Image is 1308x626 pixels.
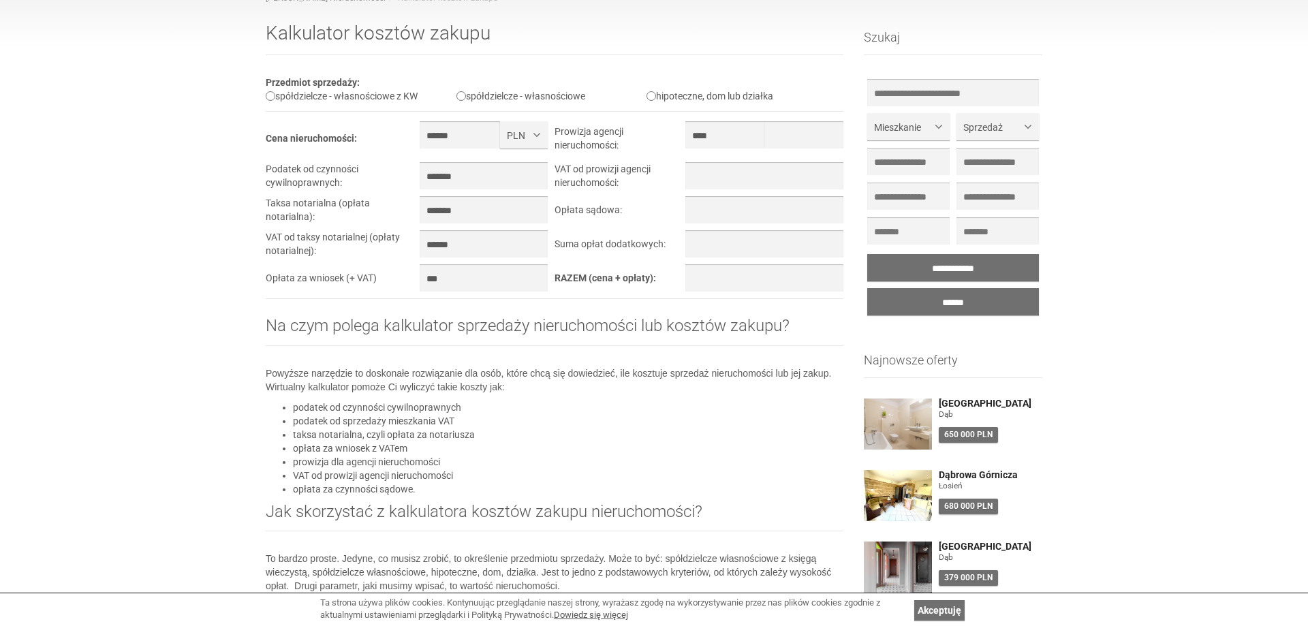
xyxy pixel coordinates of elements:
[864,31,1043,55] h3: Szukaj
[867,113,950,140] button: Mieszkanie
[914,600,965,621] a: Akceptuję
[507,129,531,142] span: PLN
[500,121,548,148] button: PLN
[266,77,360,88] b: Przedmiot sprzedaży:
[956,113,1039,140] button: Sprzedaż
[266,317,843,345] h2: Na czym polega kalkulator sprzedaży nieruchomości lub kosztów zakupu?
[647,91,773,101] label: hipoteczne, dom lub działka
[266,133,357,144] b: Cena nieruchomości:
[293,455,843,469] li: prowizja dla agencji nieruchomości
[555,230,685,264] td: Suma opłat dodatkowych:
[939,398,1043,409] a: [GEOGRAPHIC_DATA]
[555,162,685,196] td: VAT od prowizji agencji nieruchomości:
[939,552,1043,563] figure: Dąb
[874,121,933,134] span: Mieszkanie
[963,121,1022,134] span: Sprzedaż
[939,570,998,586] div: 379 000 PLN
[939,480,1043,492] figure: Łosień
[939,499,998,514] div: 680 000 PLN
[293,469,843,482] li: VAT od prowizji agencji nieruchomości
[555,272,656,283] b: RAZEM (cena + opłaty):
[647,91,656,101] input: hipoteczne, dom lub działka
[266,503,843,531] h2: Jak skorzystać z kalkulatora kosztów zakupu nieruchomości?
[293,414,843,428] li: podatek od sprzedaży mieszkania VAT
[939,542,1043,552] a: [GEOGRAPHIC_DATA]
[293,441,843,455] li: opłata za wniosek z VATem
[266,23,843,55] h1: Kalkulator kosztów zakupu
[555,121,685,162] td: Prowizja agencji nieruchomości:
[939,470,1043,480] a: Dąbrowa Górnicza
[939,409,1043,420] figure: Dąb
[266,552,843,593] p: To bardzo proste. Jedyne, co musisz zrobić, to określenie przedmiotu sprzedaży. Może to być: spół...
[864,354,1043,378] h3: Najnowsze oferty
[293,401,843,414] li: podatek od czynności cywilnoprawnych
[555,196,685,230] td: Opłata sądowa:
[266,264,420,298] td: Opłata za wniosek (+ VAT)
[266,91,418,101] label: spółdzielcze - własnościowe z KW
[266,196,420,230] td: Taksa notarialna (opłata notarialna):
[266,230,420,264] td: VAT od taksy notarialnej (opłaty notarialnej):
[293,428,843,441] li: taksa notarialna, czyli opłata za notariusza
[266,162,420,196] td: Podatek od czynności cywilnoprawnych:
[293,482,843,496] li: opłata za czynności sądowe.
[266,91,275,101] input: spółdzielcze - własnościowe z KW
[939,427,998,443] div: 650 000 PLN
[266,366,843,394] p: Powyższe narzędzie to doskonałe rozwiązanie dla osób, które chcą się dowiedzieć, ile kosztuje spr...
[554,610,628,620] a: Dowiedz się więcej
[456,91,466,101] input: spółdzielcze - własnościowe
[320,597,907,622] div: Ta strona używa plików cookies. Kontynuując przeglądanie naszej strony, wyrażasz zgodę na wykorzy...
[456,91,585,101] label: spółdzielcze - własnościowe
